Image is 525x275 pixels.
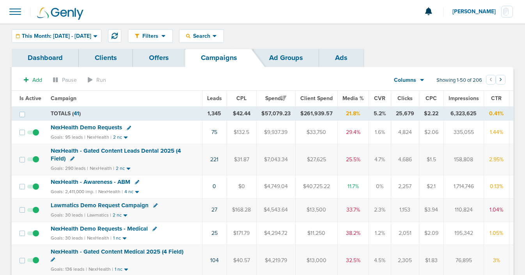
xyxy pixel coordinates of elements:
td: 1.2% [369,222,391,245]
small: Goals: 2,411,000 imp. | [51,189,97,195]
td: 29.4% [337,121,369,144]
span: Impressions [449,95,479,102]
small: NexHealth | [87,235,112,241]
a: Campaigns [185,49,253,67]
small: 1 nc [115,266,122,272]
td: $9,937.39 [256,121,295,144]
a: 75 [211,129,217,136]
td: 1.44% [484,121,509,144]
td: $2.09 [419,222,443,245]
button: Add [20,74,46,86]
span: Is Active [20,95,41,102]
small: 4 nc [124,189,133,195]
span: CPL [236,95,247,102]
span: NexHealth Demo Requests [51,124,122,131]
td: 2.95% [484,144,509,175]
td: $13,500 [295,198,337,222]
span: 41 [74,110,79,117]
a: 25 [211,230,218,236]
a: 221 [210,156,218,163]
img: Genly [37,7,83,20]
td: 110,824 [443,198,484,222]
span: [PERSON_NAME] [452,9,501,14]
td: $7,043.34 [256,144,295,175]
td: $2.1 [419,175,443,198]
span: Spend [265,95,286,102]
td: $4,543.64 [256,198,295,222]
span: Media % [342,95,364,102]
button: Go to next page [496,75,505,85]
td: TOTALS ( ) [46,106,202,121]
td: $3.94 [419,198,443,222]
small: NexHealth | [90,166,114,171]
td: $31.87 [227,144,256,175]
a: Dashboard [12,49,79,67]
td: 4,686 [391,144,419,175]
small: Goals: 30 leads | [51,212,85,218]
span: Columns [394,76,416,84]
td: $57,079.23 [256,106,295,121]
small: Goals: 95 leads | [51,134,85,140]
td: $40,725.22 [295,175,337,198]
small: NexHealth | [89,266,113,272]
span: This Month: [DATE] - [DATE] [22,33,91,39]
td: 25,679 [391,106,419,121]
td: 0.13% [484,175,509,198]
td: $4,749.04 [256,175,295,198]
td: 2,257 [391,175,419,198]
small: Lawmatics | [87,212,111,218]
td: $2.22 [419,106,443,121]
small: Goals: 30 leads | [51,235,85,241]
td: 38.2% [337,222,369,245]
a: Offers [133,49,185,67]
td: 33.7% [337,198,369,222]
a: Clients [79,49,133,67]
small: 2 nc [116,166,125,171]
td: 195,342 [443,222,484,245]
td: 0.41% [484,106,509,121]
td: $42.44 [227,106,256,121]
td: $4,294.72 [256,222,295,245]
td: 1.04% [484,198,509,222]
small: 2 nc [113,212,122,218]
td: $261,939.57 [295,106,337,121]
td: 25.5% [337,144,369,175]
td: 1,153 [391,198,419,222]
td: $2.06 [419,121,443,144]
td: 11.7% [337,175,369,198]
span: Filters [139,33,161,39]
span: Client Spend [300,95,333,102]
span: CVR [374,95,385,102]
a: 0 [213,183,216,190]
span: NexHealth Demo Requests - Medical [51,225,148,232]
td: 6,323,625 [443,106,484,121]
span: CTR [491,95,502,102]
span: Clicks [397,95,413,102]
a: 104 [210,257,219,264]
td: 158,808 [443,144,484,175]
span: NexHealth - Gated Content Medical 2025 (4 Field) [51,248,183,255]
td: 1.6% [369,121,391,144]
td: 1,345 [202,106,227,121]
small: NexHealth | [87,134,112,140]
span: Leads [207,95,222,102]
span: CPC [426,95,437,102]
td: 1.05% [484,222,509,245]
span: Campaign [51,95,76,102]
td: $171.79 [227,222,256,245]
td: 2.3% [369,198,391,222]
td: $132.5 [227,121,256,144]
small: Goals: 290 leads | [51,166,88,171]
td: $11,250 [295,222,337,245]
td: 4.7% [369,144,391,175]
a: 27 [211,206,217,213]
a: Ad Groups [253,49,319,67]
td: 21.8% [337,106,369,121]
td: 4,824 [391,121,419,144]
td: 0% [369,175,391,198]
span: Add [32,77,42,83]
td: $27,625 [295,144,337,175]
span: Search [190,33,213,39]
span: NexHealth - Awareness - ABM [51,178,130,185]
td: $0 [227,175,256,198]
